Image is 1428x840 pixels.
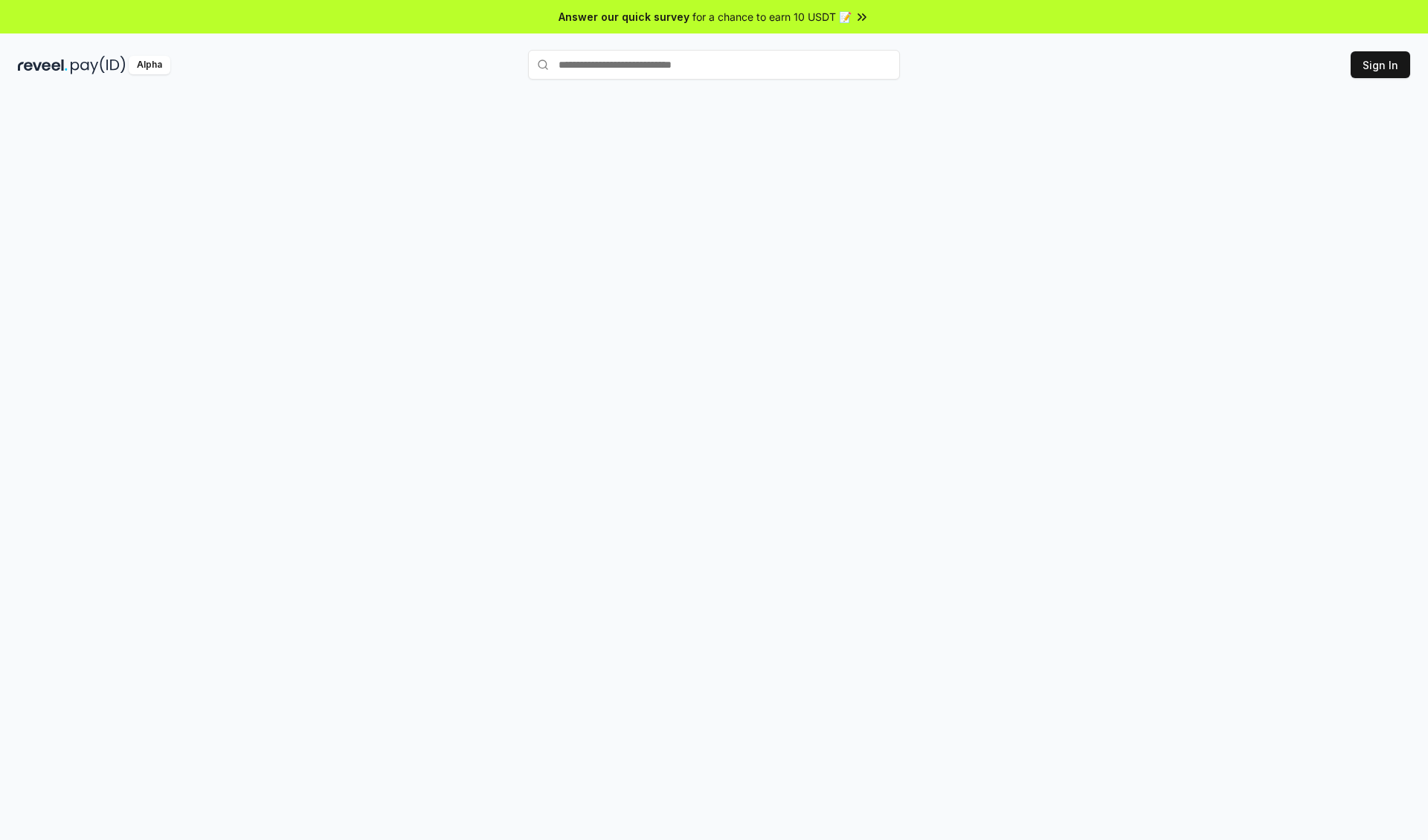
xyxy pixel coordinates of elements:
img: pay_id [71,56,126,74]
div: Alpha [129,56,170,74]
span: Answer our quick survey [559,9,689,25]
button: Sign In [1351,51,1410,78]
span: for a chance to earn 10 USDT 📝 [692,9,852,25]
img: reveel_dark [18,56,68,74]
